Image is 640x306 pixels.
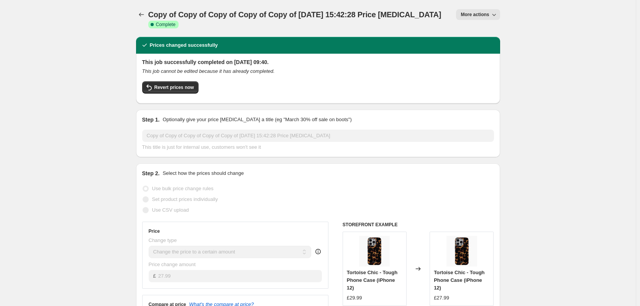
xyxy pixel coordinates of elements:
h3: Price [149,228,160,234]
span: £27.99 [434,295,449,301]
h2: Step 2. [142,169,160,177]
span: Copy of Copy of Copy of Copy of Copy of [DATE] 15:42:28 Price [MEDICAL_DATA] [148,10,441,19]
h6: STOREFRONT EXAMPLE [343,222,494,228]
h2: Prices changed successfully [150,41,218,49]
span: Price change amount [149,262,196,267]
span: Change type [149,237,177,243]
h2: Step 1. [142,116,160,123]
span: Use bulk price change rules [152,186,213,191]
span: Use CSV upload [152,207,189,213]
span: More actions [461,12,489,18]
img: Tough_Case_1_c0c3db26-d2a1-474f-a615-1f864d21dc34_80x.jpg [446,236,477,267]
span: Revert prices now [154,84,194,90]
span: This title is just for internal use, customers won't see it [142,144,261,150]
span: Set product prices individually [152,196,218,202]
input: 30% off holiday sale [142,130,494,142]
span: £29.99 [347,295,362,301]
span: Tortoise Chic - Tough Phone Case (iPhone 12) [347,270,397,291]
div: help [314,248,322,255]
img: Tough_Case_1_c0c3db26-d2a1-474f-a615-1f864d21dc34_80x.jpg [359,236,390,267]
span: Tortoise Chic - Tough Phone Case (iPhone 12) [434,270,484,291]
span: £ [153,273,156,279]
span: Complete [156,21,176,28]
p: Optionally give your price [MEDICAL_DATA] a title (eg "March 30% off sale on boots") [162,116,351,123]
h2: This job successfully completed on [DATE] 09:40. [142,58,494,66]
button: Price change jobs [136,9,147,20]
input: 80.00 [158,270,322,282]
p: Select how the prices should change [162,169,244,177]
button: More actions [456,9,500,20]
i: This job cannot be edited because it has already completed. [142,68,275,74]
button: Revert prices now [142,81,199,94]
